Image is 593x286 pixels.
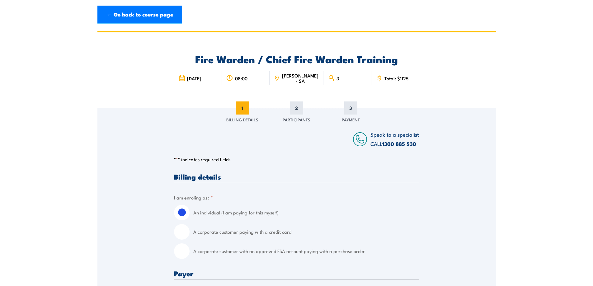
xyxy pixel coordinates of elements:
a: ← Go back to course page [97,6,182,24]
span: 1 [236,101,249,115]
span: 08:00 [235,76,247,81]
span: 3 [344,101,357,115]
p: " " indicates required fields [174,156,419,162]
span: Payment [342,116,360,123]
span: Speak to a specialist CALL [370,130,419,148]
span: [DATE] [187,76,201,81]
label: An individual (I am paying for this myself) [193,205,419,220]
span: 3 [337,76,339,81]
a: 1300 885 530 [382,140,416,148]
span: 2 [290,101,303,115]
span: Billing Details [226,116,258,123]
h3: Billing details [174,173,419,180]
legend: I am enroling as: [174,194,213,201]
span: Participants [283,116,310,123]
h2: Fire Warden / Chief Fire Warden Training [174,54,419,63]
span: Total: $1125 [384,76,409,81]
label: A corporate customer paying with a credit card [193,224,419,240]
span: [PERSON_NAME] - SA [281,73,319,83]
label: A corporate customer with an approved FSA account paying with a purchase order [193,243,419,259]
h3: Payer [174,270,419,277]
